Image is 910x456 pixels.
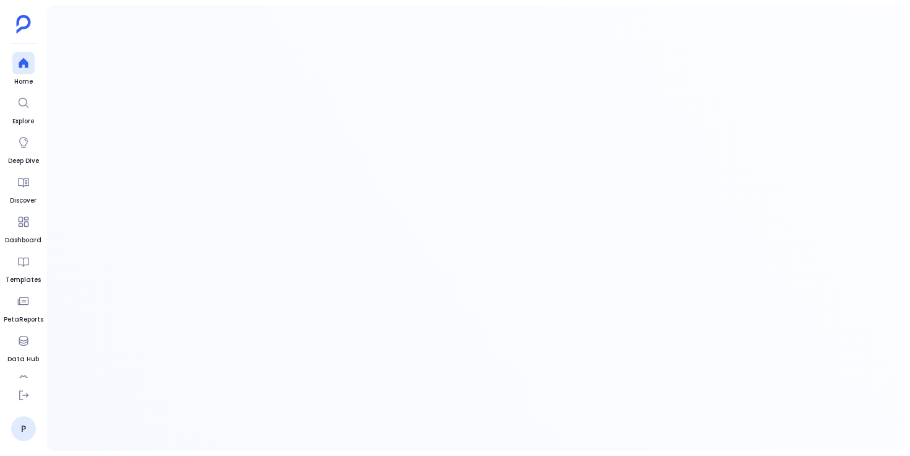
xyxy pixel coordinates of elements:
span: Home [12,77,35,87]
img: petavue logo [16,15,31,33]
span: Templates [6,275,41,285]
a: PetaReports [4,290,43,325]
span: Deep Dive [8,156,39,166]
a: Dashboard [5,211,41,245]
a: Settings [9,369,38,404]
span: Discover [10,196,37,206]
a: P [11,416,36,441]
a: Discover [10,171,37,206]
span: Explore [12,116,35,126]
span: Data Hub [7,354,39,364]
span: PetaReports [4,315,43,325]
a: Explore [12,92,35,126]
span: Dashboard [5,235,41,245]
a: Data Hub [7,330,39,364]
a: Templates [6,250,41,285]
a: Home [12,52,35,87]
a: Deep Dive [8,131,39,166]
